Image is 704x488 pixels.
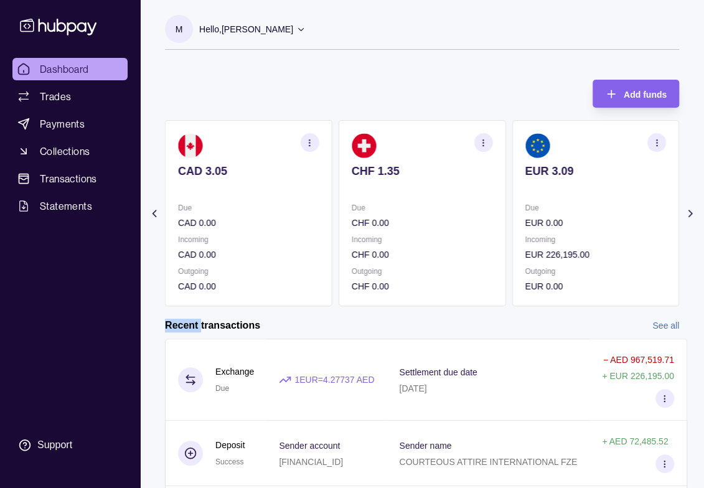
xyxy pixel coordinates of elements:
span: Success [215,457,243,466]
a: Dashboard [12,58,128,80]
p: CAD 3.05 [178,164,319,178]
p: CHF 0.00 [352,279,493,293]
p: Outgoing [525,265,666,278]
p: Settlement due date [399,367,477,377]
button: Add funds [593,80,679,108]
a: Transactions [12,167,128,190]
p: CHF 0.00 [352,216,493,230]
p: 1 EUR = 4.27737 AED [294,373,374,387]
p: EUR 0.00 [525,279,666,293]
img: eu [525,133,550,158]
a: Payments [12,113,128,135]
div: Support [37,438,72,452]
p: Incoming [352,233,493,246]
p: + AED 72,485.52 [602,436,668,446]
p: Outgoing [178,265,319,278]
p: − AED 967,519.71 [603,355,674,365]
span: Dashboard [40,62,89,77]
p: EUR 0.00 [525,216,666,230]
p: COURTEOUS ATTIRE INTERNATIONAL FZE [399,457,577,467]
img: ch [352,133,377,158]
p: Due [525,201,666,215]
p: CAD 0.00 [178,216,319,230]
a: See all [652,319,679,332]
p: CHF 1.35 [352,164,493,178]
h2: Recent transactions [165,319,260,332]
span: Due [215,384,229,393]
p: M [176,22,183,36]
a: Support [12,432,128,458]
span: Payments [40,116,85,131]
span: Collections [40,144,90,159]
img: ca [178,133,203,158]
p: + EUR 226,195.00 [602,371,674,381]
p: Deposit [215,438,245,452]
span: Statements [40,199,92,213]
p: Due [178,201,319,215]
p: Exchange [215,365,254,378]
span: Add funds [624,90,667,100]
p: [FINANCIAL_ID] [279,457,343,467]
p: [DATE] [399,383,426,393]
p: CAD 0.00 [178,279,319,293]
p: CAD 0.00 [178,248,319,261]
span: Transactions [40,171,97,186]
p: Incoming [178,233,319,246]
p: EUR 3.09 [525,164,666,178]
p: EUR 226,195.00 [525,248,666,261]
p: Hello, [PERSON_NAME] [199,22,293,36]
a: Trades [12,85,128,108]
p: Incoming [525,233,666,246]
span: Trades [40,89,71,104]
p: CHF 0.00 [352,248,493,261]
p: Outgoing [352,265,493,278]
p: Sender name [399,441,451,451]
p: Sender account [279,441,340,451]
p: Due [352,201,493,215]
a: Statements [12,195,128,217]
a: Collections [12,140,128,162]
